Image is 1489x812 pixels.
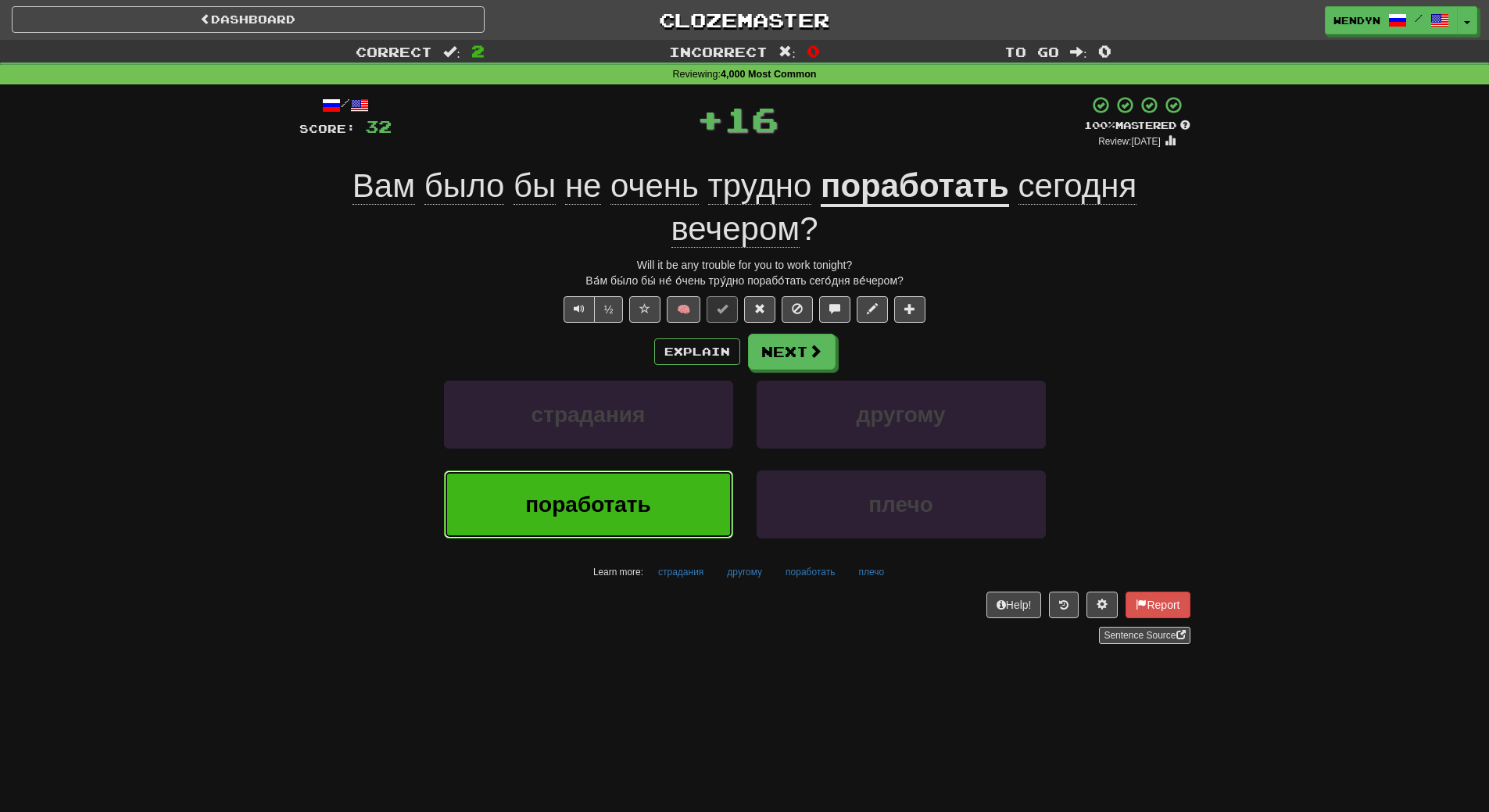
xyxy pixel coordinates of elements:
span: Вам [353,167,415,205]
button: поработать [444,470,733,538]
span: Correct [356,44,432,59]
a: Clozemaster [508,6,981,34]
small: Learn more: [593,567,643,578]
span: ? [671,167,1137,248]
div: Mastered [1084,119,1190,133]
button: другому [718,560,771,584]
span: : [443,45,460,59]
button: другому [757,381,1046,449]
span: 0 [807,41,820,60]
span: 2 [471,41,485,60]
span: 16 [724,99,779,138]
button: Discuss sentence (alt+u) [819,296,850,323]
span: : [1070,45,1087,59]
span: Score: [299,122,356,135]
span: / [1415,13,1423,23]
button: Help! [986,592,1042,618]
button: Favorite sentence (alt+f) [629,296,660,323]
span: вечером [671,210,800,248]
div: / [299,95,392,115]
button: страдания [444,381,733,449]
span: страдания [532,402,646,427]
strong: 4,000 Most Common [721,69,816,80]
span: плечо [868,492,933,517]
button: поработать [777,560,843,584]
button: плечо [850,560,893,584]
div: Ва́м бы́ло бы́ не́ о́чень тру́дно порабо́тать сего́дня ве́чером? [299,273,1190,288]
span: : [779,45,796,59]
button: ½ [594,296,624,323]
div: Text-to-speech controls [560,296,624,323]
div: Will it be any trouble for you to work tonight? [299,257,1190,273]
span: WendyN [1333,13,1380,27]
span: не [565,167,602,205]
button: Next [748,334,836,370]
span: 100 % [1084,119,1115,131]
span: поработать [525,492,651,517]
a: Sentence Source [1099,627,1190,644]
span: 0 [1098,41,1111,60]
span: другому [856,402,945,427]
span: 32 [365,116,392,136]
button: Reset to 0% Mastered (alt+r) [744,296,775,323]
span: было [424,167,505,205]
small: Review: [DATE] [1098,136,1161,147]
button: Add to collection (alt+a) [894,296,925,323]
a: WendyN / [1325,6,1458,34]
button: Set this sentence to 100% Mastered (alt+m) [707,296,738,323]
span: трудно [708,167,812,205]
span: To go [1004,44,1059,59]
button: Round history (alt+y) [1049,592,1079,618]
span: бы [514,167,556,205]
u: поработать [821,167,1009,207]
span: Incorrect [669,44,768,59]
button: Explain [654,338,740,365]
button: страдания [650,560,712,584]
button: 🧠 [667,296,700,323]
button: Play sentence audio (ctl+space) [564,296,595,323]
span: очень [610,167,699,205]
a: Dashboard [12,6,485,33]
span: сегодня [1018,167,1137,205]
button: плечо [757,470,1046,538]
button: Edit sentence (alt+d) [857,296,888,323]
span: + [696,95,724,142]
button: Ignore sentence (alt+i) [782,296,813,323]
button: Report [1126,592,1190,618]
